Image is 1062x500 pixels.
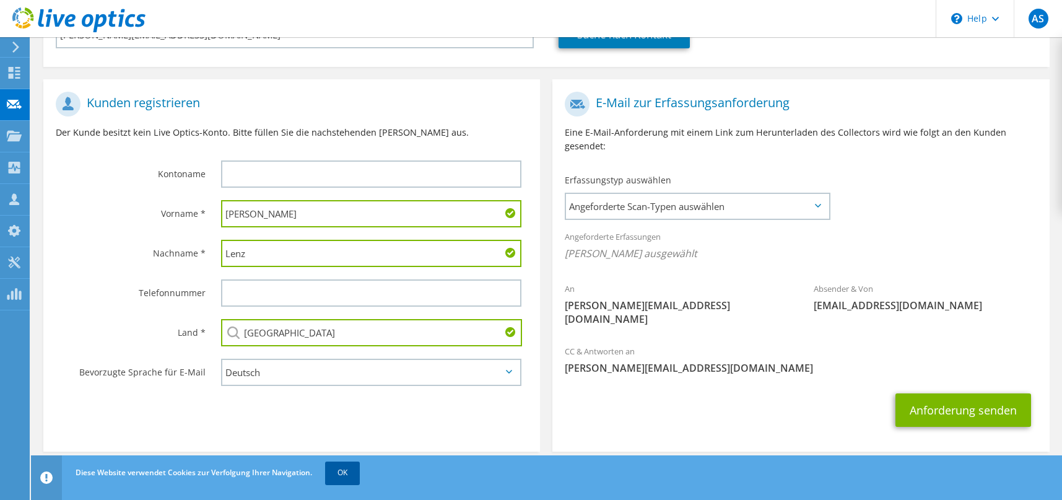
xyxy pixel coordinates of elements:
[552,338,1049,381] div: CC & Antworten an
[951,13,962,24] svg: \n
[565,126,1037,153] p: Eine E-Mail-Anforderung mit einem Link zum Herunterladen des Collectors wird wie folgt an den Kun...
[552,276,801,332] div: An
[565,299,788,326] span: [PERSON_NAME][EMAIL_ADDRESS][DOMAIN_NAME]
[801,276,1050,318] div: Absender & Von
[56,160,206,180] label: Kontoname
[566,194,829,219] span: Angeforderte Scan-Typen auswählen
[895,393,1031,427] button: Anforderung senden
[814,299,1037,312] span: [EMAIL_ADDRESS][DOMAIN_NAME]
[565,247,1037,260] span: [PERSON_NAME] ausgewählt
[56,319,206,339] label: Land *
[76,467,312,478] span: Diese Website verwendet Cookies zur Verfolgung Ihrer Navigation.
[56,126,528,139] p: Der Kunde besitzt kein Live Optics-Konto. Bitte füllen Sie die nachstehenden [PERSON_NAME] aus.
[1029,9,1048,29] span: AS
[565,361,1037,375] span: [PERSON_NAME][EMAIL_ADDRESS][DOMAIN_NAME]
[565,174,671,186] label: Erfassungstyp auswählen
[552,224,1049,270] div: Angeforderte Erfassungen
[56,92,521,116] h1: Kunden registrieren
[325,462,360,484] a: OK
[565,92,1030,116] h1: E-Mail zur Erfassungsanforderung
[56,359,206,379] label: Bevorzugte Sprache für E-Mail
[56,240,206,260] label: Nachname *
[56,279,206,299] label: Telefonnummer
[56,200,206,220] label: Vorname *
